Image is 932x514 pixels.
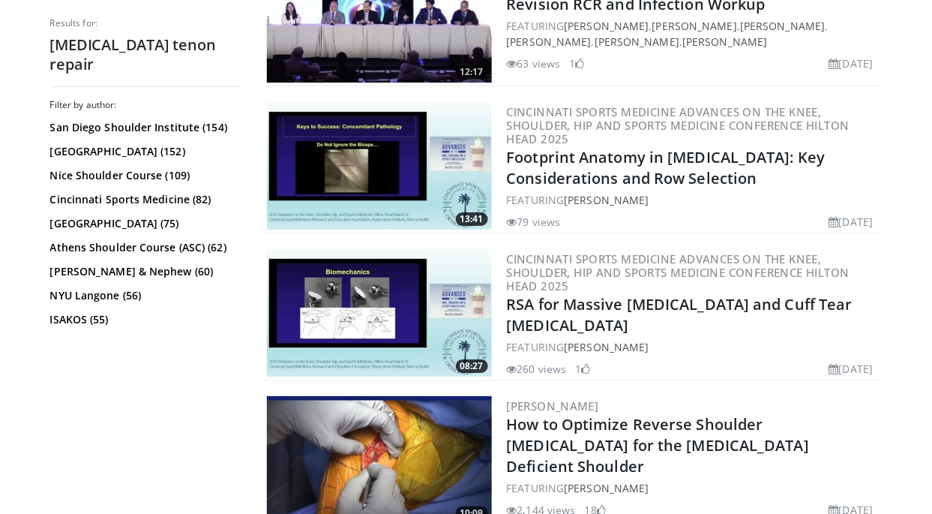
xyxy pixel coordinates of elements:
li: 63 views [507,56,561,71]
a: Nice Shoulder Course (109) [50,168,238,183]
a: [PERSON_NAME] [564,19,649,33]
span: 08:27 [456,359,488,373]
li: 79 views [507,214,561,230]
a: [PERSON_NAME] [682,35,767,49]
div: FEATURING [507,339,880,355]
a: [PERSON_NAME] [652,19,737,33]
a: [PERSON_NAME] [507,398,599,413]
a: [PERSON_NAME] [740,19,825,33]
a: San Diego Shoulder Institute (154) [50,120,238,135]
li: [DATE] [829,56,874,71]
a: RSA for Massive [MEDICAL_DATA] and Cuff Tear [MEDICAL_DATA] [507,294,853,335]
a: NYU Langone (56) [50,288,238,303]
h3: Filter by author: [50,99,241,111]
a: [PERSON_NAME] [564,481,649,495]
a: 08:27 [267,249,492,377]
a: [PERSON_NAME] [564,193,649,207]
a: Footprint Anatomy in [MEDICAL_DATA]: Key Considerations and Row Selection [507,147,826,188]
a: [GEOGRAPHIC_DATA] (75) [50,216,238,231]
a: Cincinnati Sports Medicine Advances on the Knee, Shoulder, Hip and Sports Medicine Conference Hil... [507,251,850,293]
img: 85f4fed4-503f-4d39-a2ba-fbcfe44cb01a.300x170_q85_crop-smart_upscale.jpg [267,249,492,377]
a: Cincinnati Sports Medicine (82) [50,192,238,207]
p: Results for: [50,17,241,29]
li: 1 [576,361,591,377]
h2: [MEDICAL_DATA] tenon repair [50,35,241,74]
a: Cincinnati Sports Medicine Advances on the Knee, Shoulder, Hip and Sports Medicine Conference Hil... [507,104,850,146]
a: Athens Shoulder Course (ASC) (62) [50,240,238,255]
li: [DATE] [829,361,874,377]
div: FEATURING , , , , , [507,18,880,50]
li: 260 views [507,361,567,377]
span: 13:41 [456,212,488,226]
li: 1 [570,56,585,71]
a: [PERSON_NAME] [595,35,679,49]
a: 13:41 [267,102,492,230]
a: How to Optimize Reverse Shoulder [MEDICAL_DATA] for the [MEDICAL_DATA] Deficient Shoulder [507,414,810,476]
span: 12:17 [456,65,488,79]
div: FEATURING [507,192,880,208]
a: ISAKOS (55) [50,312,238,327]
a: [PERSON_NAME] & Nephew (60) [50,264,238,279]
a: [GEOGRAPHIC_DATA] (152) [50,144,238,159]
a: [PERSON_NAME] [507,35,592,49]
li: [DATE] [829,214,874,230]
a: [PERSON_NAME] [564,340,649,354]
img: 66c0fe37-7d45-452c-90d3-5c60266c83d0.300x170_q85_crop-smart_upscale.jpg [267,102,492,230]
div: FEATURING [507,480,880,496]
